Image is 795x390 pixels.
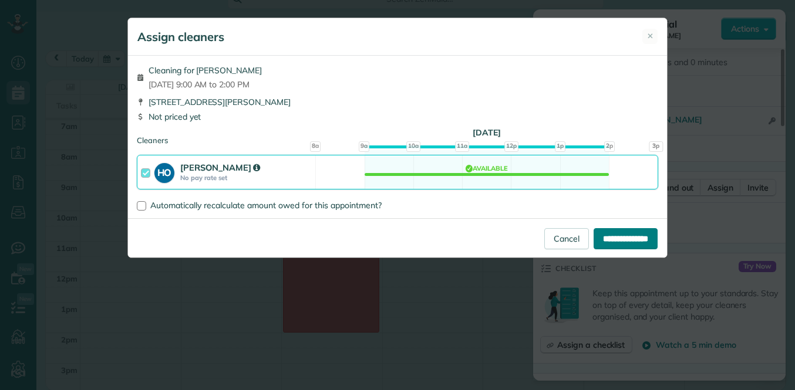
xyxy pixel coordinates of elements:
h5: Assign cleaners [137,29,224,45]
a: Cancel [544,228,589,249]
strong: No pay rate set [180,174,312,182]
div: Cleaners [137,135,658,138]
span: Cleaning for [PERSON_NAME] [149,65,262,76]
span: ✕ [647,30,653,42]
span: Automatically recalculate amount owed for this appointment? [150,200,382,211]
strong: [PERSON_NAME] [180,162,260,173]
div: [STREET_ADDRESS][PERSON_NAME] [137,96,658,108]
span: [DATE] 9:00 AM to 2:00 PM [149,79,262,90]
strong: HO [154,163,174,179]
div: Not priced yet [137,111,658,123]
